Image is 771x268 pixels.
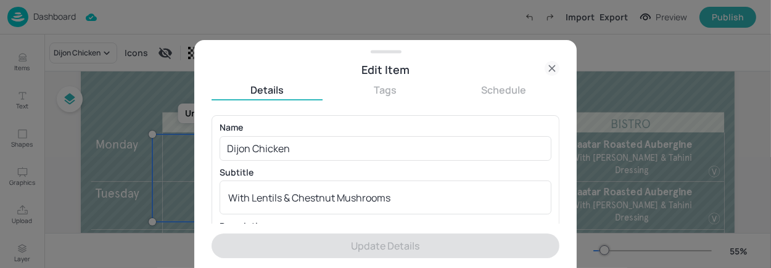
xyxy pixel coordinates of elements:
[448,83,559,97] button: Schedule
[220,168,551,177] p: Subtitle
[330,83,441,97] button: Tags
[212,83,323,97] button: Details
[212,61,559,78] div: Edit Item
[220,136,551,161] input: eg. Chicken Teriyaki Sushi Roll
[220,123,551,132] p: Name
[220,222,551,230] p: Description
[228,191,543,205] textarea: With Lentils & Chestnut Mushrooms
